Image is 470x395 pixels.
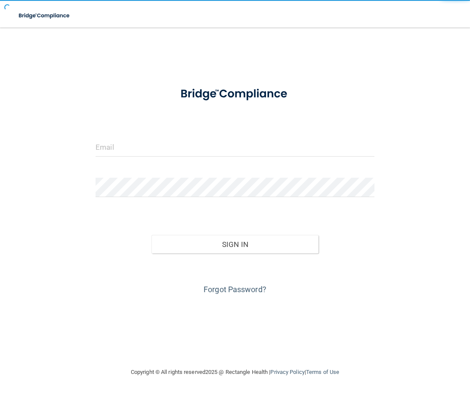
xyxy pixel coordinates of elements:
[96,137,374,157] input: Email
[152,235,319,254] button: Sign In
[169,79,302,109] img: bridge_compliance_login_screen.278c3ca4.svg
[13,7,76,25] img: bridge_compliance_login_screen.278c3ca4.svg
[306,369,339,375] a: Terms of Use
[78,358,392,386] div: Copyright © All rights reserved 2025 @ Rectangle Health | |
[204,285,266,294] a: Forgot Password?
[270,369,304,375] a: Privacy Policy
